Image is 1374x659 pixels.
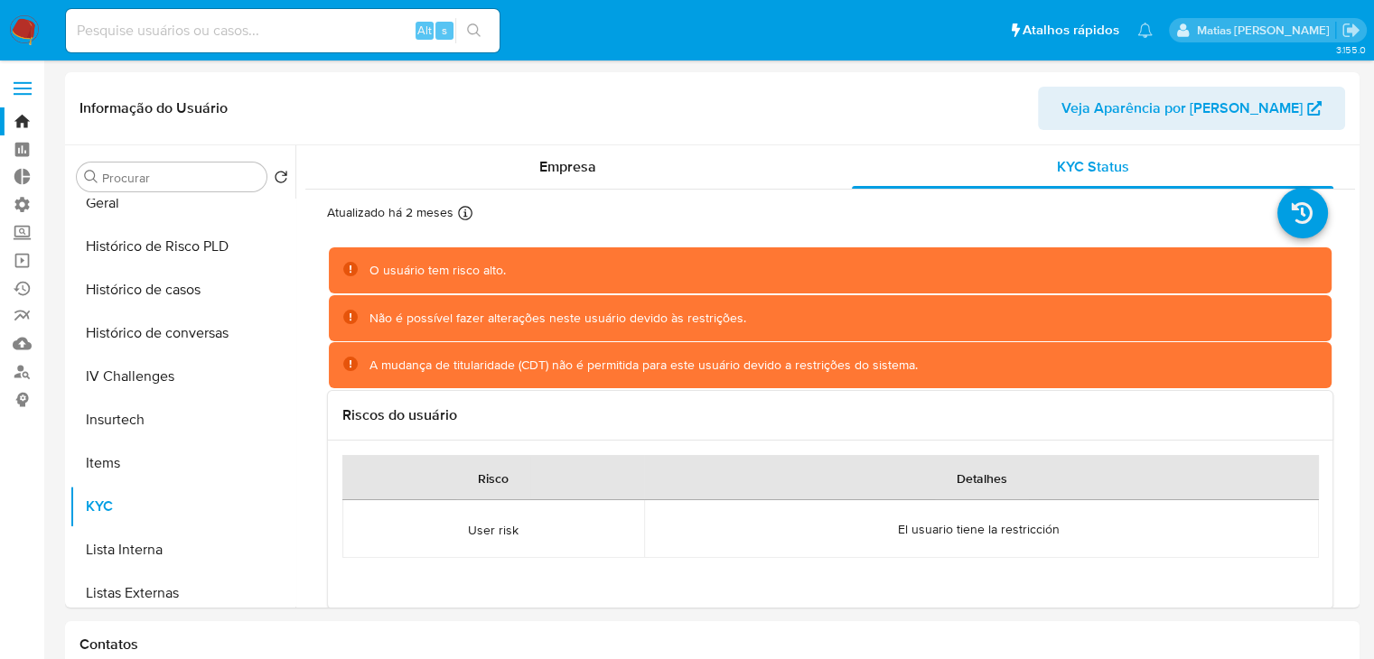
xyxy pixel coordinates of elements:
span: Atalhos rápidos [1023,21,1119,40]
input: Pesquise usuários ou casos... [66,19,500,42]
span: s [442,22,447,39]
span: Empresa [539,156,596,177]
button: search-icon [455,18,492,43]
button: IV Challenges [70,355,295,398]
h1: Informação do Usuário [79,99,228,117]
a: Notificações [1137,23,1153,38]
button: Histórico de conversas [70,311,295,355]
button: Geral [70,181,295,225]
button: Lista Interna [70,528,295,571]
button: Procurar [84,170,98,184]
span: Veja Aparência por [PERSON_NAME] [1061,87,1303,130]
p: Atualizado há 2 meses [327,204,453,221]
a: Sair [1341,21,1360,40]
button: KYC [70,485,295,528]
input: Procurar [102,170,259,186]
button: Histórico de Risco PLD [70,225,295,268]
button: Items [70,441,295,485]
button: Listas Externas [70,571,295,615]
button: Histórico de casos [70,268,295,311]
button: Insurtech [70,398,295,441]
button: Retornar ao pedido padrão [274,170,288,190]
span: Alt [417,22,432,39]
h1: Contatos [79,636,1345,654]
span: KYC Status [1057,156,1129,177]
p: matias.logusso@mercadopago.com.br [1196,22,1335,39]
button: Veja Aparência por [PERSON_NAME] [1038,87,1345,130]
